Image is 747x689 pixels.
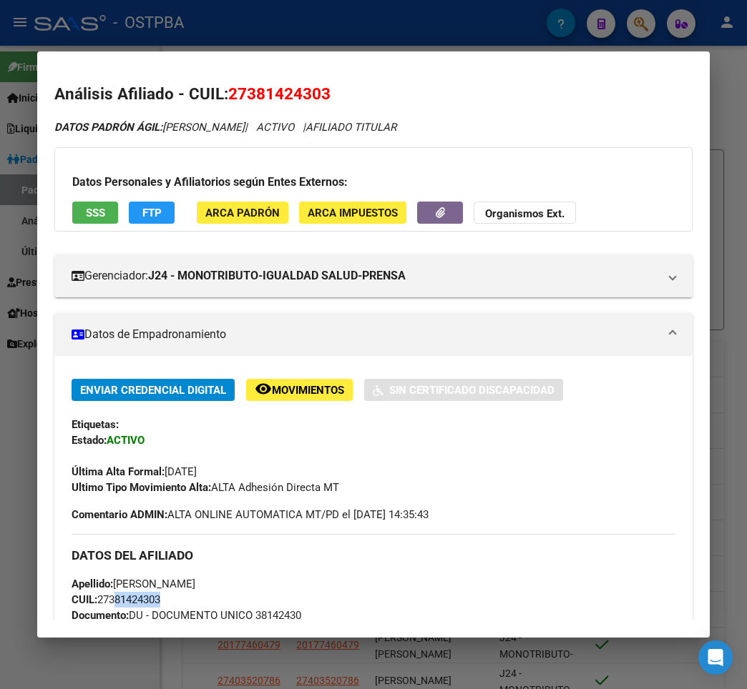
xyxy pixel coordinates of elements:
mat-expansion-panel-header: Gerenciador:J24 - MONOTRIBUTO-IGUALDAD SALUD-PRENSA [54,254,693,297]
h3: DATOS DEL AFILIADO [72,547,675,563]
i: | ACTIVO | [54,121,396,134]
button: ARCA Padrón [197,202,288,224]
div: Open Intercom Messenger [698,640,733,675]
strong: Etiquetas: [72,418,119,431]
span: 27381424303 [72,593,160,606]
mat-panel-title: Gerenciador: [72,267,658,284]
strong: Organismos Ext. [485,207,565,220]
strong: Última Alta Formal: [72,465,165,478]
button: ARCA Impuestos [299,202,406,224]
span: Movimientos [272,384,344,397]
span: FTP [142,207,162,219]
button: Enviar Credencial Digital [72,379,235,401]
span: 27381424303 [228,84,331,103]
strong: DATOS PADRÓN ÁGIL: [54,121,162,134]
button: SSS [72,202,118,224]
button: Sin Certificado Discapacidad [364,379,563,401]
span: [PERSON_NAME] [54,121,245,134]
span: ALTA Adhesión Directa MT [72,481,339,494]
strong: CUIL: [72,593,97,606]
span: DU - DOCUMENTO UNICO 38142430 [72,609,301,622]
span: [DATE] [72,465,197,478]
strong: Apellido: [72,578,113,590]
button: FTP [129,202,175,224]
span: [PERSON_NAME] [72,578,195,590]
button: Movimientos [246,379,353,401]
strong: Ultimo Tipo Movimiento Alta: [72,481,211,494]
strong: ACTIVO [107,434,145,447]
span: ARCA Impuestos [308,207,398,219]
strong: Estado: [72,434,107,447]
span: Enviar Credencial Digital [80,384,226,397]
strong: J24 - MONOTRIBUTO-IGUALDAD SALUD-PRENSA [148,267,406,284]
strong: Documento: [72,609,129,622]
mat-icon: remove_red_eye [255,380,272,397]
mat-expansion-panel-header: Datos de Empadronamiento [54,313,693,356]
button: Organismos Ext. [474,202,576,224]
span: ARCA Padrón [205,207,280,219]
h2: Análisis Afiliado - CUIL: [54,82,693,106]
mat-panel-title: Datos de Empadronamiento [72,326,658,343]
span: Sin Certificado Discapacidad [389,384,555,397]
span: SSS [86,207,105,219]
h3: Datos Personales y Afiliatorios según Entes Externos: [72,174,675,191]
span: ALTA ONLINE AUTOMATICA MT/PD el [DATE] 14:35:43 [72,507,429,522]
strong: Comentario ADMIN: [72,508,167,521]
span: AFILIADO TITULAR [306,121,396,134]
